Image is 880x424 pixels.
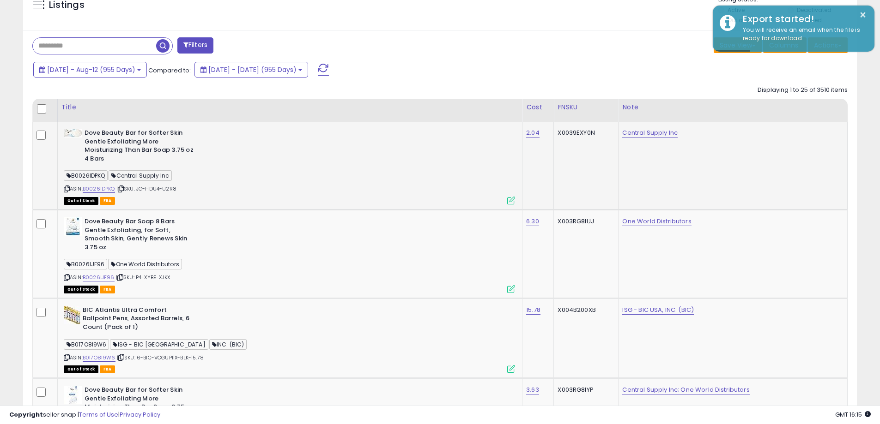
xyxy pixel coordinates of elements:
[85,386,197,422] b: Dove Beauty Bar for Softer Skin Gentle Exfoliating More Moisturizing Than Bar Soap 3.75 oz 6 Bars
[64,339,109,350] span: B017O8I9W6
[33,62,147,78] button: [DATE] - Aug-12 (955 Days)
[622,305,694,315] a: ISG - BIC USA, INC. (BIC)
[835,410,871,419] span: 2025-08-13 16:15 GMT
[194,62,308,78] button: [DATE] - [DATE] (955 Days)
[758,86,848,95] div: Displaying 1 to 25 of 3510 items
[64,306,515,372] div: ASIN:
[859,9,867,21] button: ×
[100,197,115,205] span: FBA
[47,65,135,74] span: [DATE] - Aug-12 (955 Days)
[64,259,108,269] span: B0026IJF96
[526,217,539,226] a: 6.30
[79,410,118,419] a: Terms of Use
[9,411,160,419] div: seller snap | |
[622,385,749,394] a: Central Supply Inc; One World Distributors
[526,128,540,137] a: 2.04
[558,102,614,112] div: FNSKU
[85,217,197,254] b: Dove Beauty Bar Soap 8 Bars Gentle Exfoliating, for Soft, Smooth Skin, Gently Renews Skin 3.75 oz
[208,65,297,74] span: [DATE] - [DATE] (955 Days)
[83,274,115,281] a: B0026IJF96
[9,410,43,419] strong: Copyright
[85,129,197,165] b: Dove Beauty Bar for Softer Skin Gentle Exfoliating More Moisturizing Than Bar Soap 3.75 oz 4 Bars
[64,217,82,236] img: 61JcCG3PDIL._SL40_.jpg
[117,354,204,361] span: | SKU: 6-BIC-VCGUP11X-BLK-15.78
[736,12,868,26] div: Export started!
[64,129,515,203] div: ASIN:
[64,365,98,373] span: All listings that are currently out of stock and unavailable for purchase on Amazon
[64,217,515,292] div: ASIN:
[526,102,550,112] div: Cost
[148,66,191,75] span: Compared to:
[64,306,80,324] img: 51kkwgfvyGL._SL40_.jpg
[120,410,160,419] a: Privacy Policy
[116,185,176,192] span: | SKU: JG-HDU4-U2R8
[83,185,115,193] a: B0026IDPKQ
[526,385,539,394] a: 3.63
[558,129,611,137] div: X0039EXY0N
[83,306,195,334] b: BIC Atlantis Ultra Comfort Ballpoint Pens, Assorted Barrels, 6 Count (Pack of 1)
[64,129,82,137] img: 41lg8QVx5zL._SL40_.jpg
[64,197,98,205] span: All listings that are currently out of stock and unavailable for purchase on Amazon
[64,386,82,404] img: 412DgCAJM5L._SL40_.jpg
[558,217,611,226] div: X003RG8IUJ
[64,286,98,293] span: All listings that are currently out of stock and unavailable for purchase on Amazon
[83,354,115,362] a: B017O8I9W6
[108,259,182,269] span: One World Distributors
[622,128,678,137] a: Central Supply Inc
[61,102,518,112] div: Title
[736,26,868,43] div: You will receive an email when the file is ready for download
[526,305,540,315] a: 15.78
[109,170,172,181] span: Central Supply Inc
[558,386,611,394] div: X003RG8IYP
[558,306,611,314] div: X004B200XB
[622,102,844,112] div: Note
[100,365,115,373] span: FBA
[209,339,247,350] span: INC. (BIC)
[622,217,691,226] a: One World Distributors
[116,274,170,281] span: | SKU: P4-XYBE-XJKX
[64,170,108,181] span: B0026IDPKQ
[100,286,115,293] span: FBA
[177,37,213,54] button: Filters
[110,339,208,350] span: ISG - BIC [GEOGRAPHIC_DATA]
